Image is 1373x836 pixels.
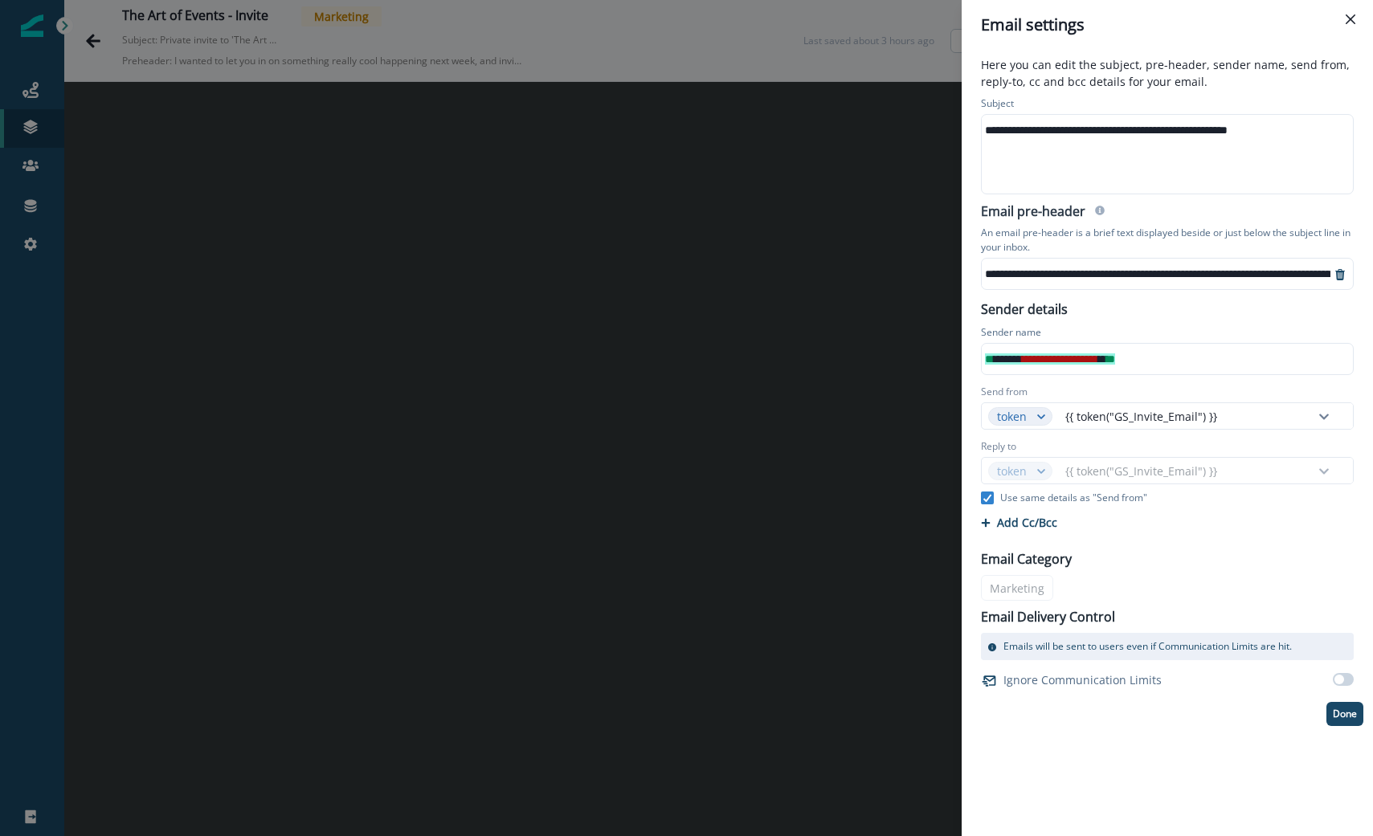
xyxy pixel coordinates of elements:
p: Emails will be sent to users even if Communication Limits are hit. [1003,639,1292,654]
button: Done [1326,702,1363,726]
h2: Email pre-header [981,204,1085,222]
div: Email settings [981,13,1354,37]
p: Email Delivery Control [981,607,1115,626]
label: Reply to [981,439,1016,454]
p: Subject [981,96,1014,114]
p: Here you can edit the subject, pre-header, sender name, send from, reply-to, cc and bcc details f... [971,56,1363,93]
p: Sender name [981,325,1041,343]
label: Send from [981,385,1028,399]
p: Done [1333,708,1357,720]
button: Close [1338,6,1363,32]
svg: remove-preheader [1334,268,1346,281]
button: Add Cc/Bcc [981,515,1057,530]
p: Sender details [971,296,1077,319]
p: Use same details as "Send from" [1000,491,1147,505]
p: Ignore Communication Limits [1003,671,1162,688]
div: token [997,408,1029,425]
p: Email Category [981,549,1072,569]
p: An email pre-header is a brief text displayed beside or just below the subject line in your inbox. [981,222,1354,258]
